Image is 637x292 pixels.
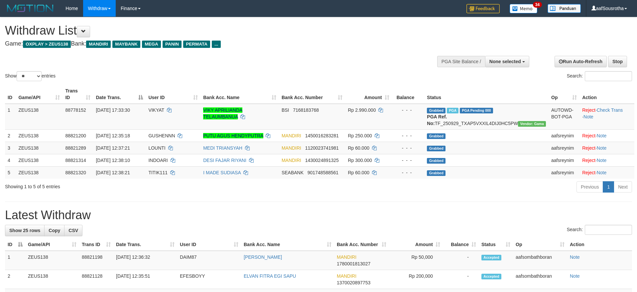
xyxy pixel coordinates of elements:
input: Search: [585,225,632,235]
span: [DATE] 12:38:21 [96,170,130,175]
th: Game/API: activate to sort column ascending [25,238,79,251]
h1: Latest Withdraw [5,209,632,222]
td: · [579,154,634,166]
td: aafsreynim [549,142,579,154]
span: [DATE] 12:35:18 [96,133,130,138]
h4: Game: Bank: [5,41,418,47]
td: 88821198 [79,251,113,270]
a: Reject [582,170,595,175]
div: - - - [395,169,422,176]
a: Note [570,254,580,260]
a: [PERSON_NAME] [244,254,282,260]
a: 1 [603,181,614,193]
a: Reject [582,107,595,113]
span: MANDIRI [337,254,356,260]
a: Note [597,158,607,163]
img: MOTION_logo.png [5,3,56,13]
span: Rp 2.990.000 [348,107,376,113]
input: Search: [585,71,632,81]
a: Next [614,181,632,193]
span: BSI [282,107,289,113]
td: · [579,129,634,142]
span: MAYBANK [112,41,140,48]
span: MANDIRI [282,133,301,138]
td: aafsombathboran [513,270,567,289]
td: aafsombathboran [513,251,567,270]
span: Copy 1430024891325 to clipboard [305,158,339,163]
td: 1 [5,104,16,130]
td: Rp 50,000 [389,251,443,270]
span: MANDIRI [282,158,301,163]
a: Reject [582,133,595,138]
span: TITIK111 [148,170,168,175]
td: DAIM87 [177,251,241,270]
th: Amount: activate to sort column ascending [389,238,443,251]
td: ZEUS138 [16,104,63,130]
span: 34 [533,2,542,8]
td: AUTOWD-BOT-PGA [549,104,579,130]
th: User ID: activate to sort column ascending [177,238,241,251]
span: LOUNTI [148,145,165,151]
th: Op: activate to sort column ascending [513,238,567,251]
td: ZEUS138 [16,166,63,179]
span: Grabbed [427,146,446,151]
a: Reject [582,158,595,163]
a: Note [597,145,607,151]
span: Grabbed [427,108,446,113]
td: - [443,251,479,270]
button: None selected [485,56,529,67]
td: ZEUS138 [16,142,63,154]
span: OXPLAY > ZEUS138 [23,41,71,48]
img: Button%20Memo.svg [510,4,538,13]
a: MEDI TRIANSYAH [203,145,242,151]
span: Accepted [481,255,501,260]
span: None selected [489,59,521,64]
a: Previous [576,181,603,193]
th: Status [424,85,549,104]
img: panduan.png [548,4,581,13]
span: INDOARI [148,158,168,163]
a: Copy [44,225,64,236]
td: 2 [5,129,16,142]
span: ... [212,41,221,48]
th: User ID: activate to sort column ascending [146,85,200,104]
span: [DATE] 12:37:21 [96,145,130,151]
th: Trans ID: activate to sort column ascending [63,85,93,104]
span: Copy 1120023741981 to clipboard [305,145,339,151]
span: MANDIRI [86,41,111,48]
td: ZEUS138 [25,270,79,289]
span: Copy [49,228,60,233]
a: Note [570,273,580,279]
span: Rp 300.000 [348,158,372,163]
th: ID [5,85,16,104]
span: Rp 60.000 [348,145,369,151]
span: Accepted [481,274,501,279]
th: Date Trans.: activate to sort column ascending [113,238,177,251]
td: ZEUS138 [25,251,79,270]
td: · · [579,104,634,130]
span: 88821314 [65,158,86,163]
select: Showentries [17,71,42,81]
td: TF_250929_TXAP5VXXIL4DIJ0HC5PW [424,104,549,130]
span: Marked by aafchomsokheang [447,108,458,113]
td: ZEUS138 [16,129,63,142]
div: - - - [395,107,422,113]
th: ID: activate to sort column descending [5,238,25,251]
span: Copy 1450016283281 to clipboard [305,133,339,138]
th: Action [579,85,634,104]
th: Bank Acc. Name: activate to sort column ascending [200,85,279,104]
th: Date Trans.: activate to sort column descending [93,85,146,104]
th: Bank Acc. Name: activate to sort column ascending [241,238,334,251]
span: Vendor URL: https://trx31.1velocity.biz [518,121,546,127]
th: Bank Acc. Number: activate to sort column ascending [279,85,345,104]
td: aafsreynim [549,154,579,166]
th: Balance: activate to sort column ascending [443,238,479,251]
a: Stop [608,56,627,67]
span: Rp 60.000 [348,170,369,175]
a: PUTU AGUS HENDYPUTRA [203,133,263,138]
a: Note [597,170,607,175]
th: Op: activate to sort column ascending [549,85,579,104]
a: Show 25 rows [5,225,45,236]
span: Show 25 rows [9,228,40,233]
span: 88821289 [65,145,86,151]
